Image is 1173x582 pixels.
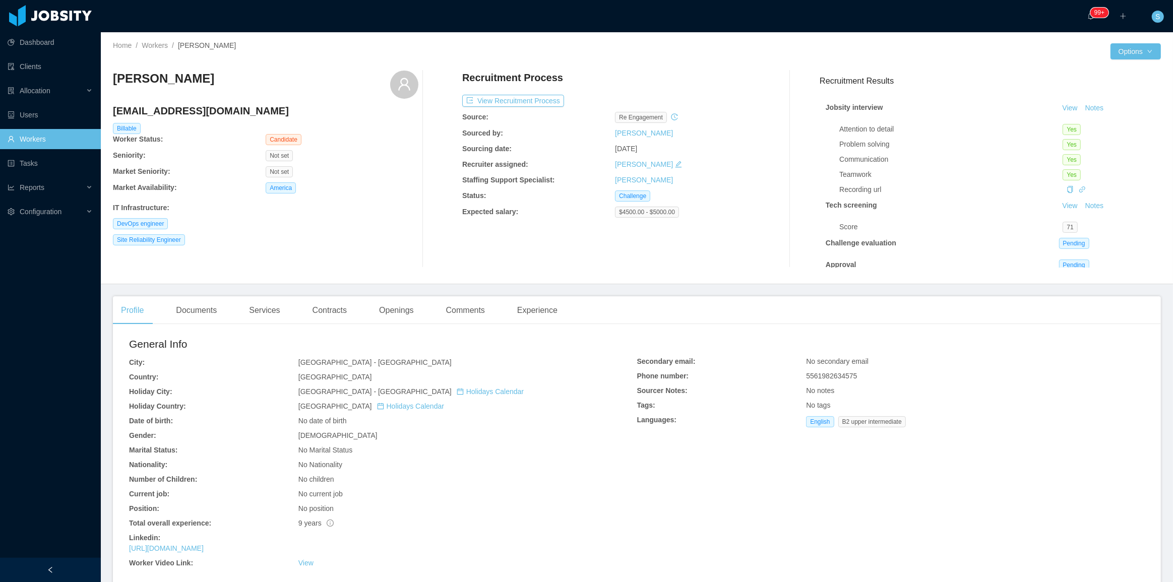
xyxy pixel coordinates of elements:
b: Sourcer Notes: [637,386,688,395]
b: Sourced by: [462,129,503,137]
b: City: [129,358,145,366]
span: No secondary email [806,357,869,365]
span: Allocation [20,87,50,95]
b: Status: [462,191,486,200]
div: No tags [806,400,1145,411]
a: View [1059,104,1081,112]
i: icon: line-chart [8,184,15,191]
h4: Recruitment Process [462,71,563,85]
a: icon: userWorkers [8,129,93,149]
b: Date of birth: [129,417,173,425]
b: Recruiter assigned: [462,160,528,168]
b: Source: [462,113,488,121]
span: No Marital Status [298,446,352,454]
span: Configuration [20,208,61,216]
span: Candidate [266,134,301,145]
i: icon: setting [8,208,15,215]
span: Yes [1063,139,1081,150]
span: Billable [113,123,141,134]
div: Problem solving [839,139,1063,150]
span: Yes [1063,169,1081,180]
a: icon: robotUsers [8,105,93,125]
b: Market Seniority: [113,167,170,175]
b: Worker Video Link: [129,559,193,567]
a: Home [113,41,132,49]
i: icon: plus [1120,13,1127,20]
b: Secondary email: [637,357,696,365]
strong: Approval [826,261,856,269]
button: Notes [1081,102,1108,114]
span: Not set [266,166,293,177]
div: Communication [839,154,1063,165]
a: View [1059,202,1081,210]
span: [GEOGRAPHIC_DATA] [298,373,372,381]
strong: Tech screening [826,201,877,209]
a: icon: profileTasks [8,153,93,173]
span: re engagement [615,112,667,123]
span: [GEOGRAPHIC_DATA] - [GEOGRAPHIC_DATA] [298,358,452,366]
span: Yes [1063,124,1081,135]
div: Openings [371,296,422,325]
strong: Jobsity interview [826,103,883,111]
span: No date of birth [298,417,347,425]
i: icon: history [671,113,678,120]
div: Copy [1067,184,1074,195]
span: No children [298,475,334,483]
b: Staffing Support Specialist: [462,176,555,184]
b: Nationality: [129,461,167,469]
strong: Challenge evaluation [826,239,896,247]
h4: [EMAIL_ADDRESS][DOMAIN_NAME] [113,104,418,118]
b: Number of Children: [129,475,197,483]
div: Documents [168,296,225,325]
a: icon: exportView Recruitment Process [462,97,564,105]
span: No Nationality [298,461,342,469]
span: Not set [266,150,293,161]
a: View [298,559,314,567]
span: Pending [1059,260,1089,271]
span: [DATE] [615,145,637,153]
a: icon: pie-chartDashboard [8,32,93,52]
a: [PERSON_NAME] [615,160,673,168]
span: DevOps engineer [113,218,168,229]
span: [PERSON_NAME] [178,41,236,49]
span: No position [298,504,334,512]
b: Position: [129,504,159,512]
b: IT Infrastructure : [113,204,169,212]
div: Attention to detail [839,124,1063,135]
i: icon: bell [1087,13,1094,20]
span: $4500.00 - $5000.00 [615,207,679,218]
span: B2 upper intermediate [838,416,906,427]
div: Profile [113,296,152,325]
a: [URL][DOMAIN_NAME] [129,544,204,552]
span: [DEMOGRAPHIC_DATA] [298,431,378,439]
b: Worker Status: [113,135,163,143]
b: Holiday City: [129,387,172,396]
i: icon: link [1079,186,1086,193]
b: Market Availability: [113,183,177,191]
button: Notes [1081,200,1108,212]
i: icon: edit [675,161,682,168]
div: Contracts [304,296,355,325]
a: icon: auditClients [8,56,93,77]
span: [GEOGRAPHIC_DATA] [298,402,444,410]
i: icon: solution [8,87,15,94]
span: Yes [1063,154,1081,165]
div: Comments [438,296,493,325]
span: / [172,41,174,49]
span: Site Reliability Engineer [113,234,185,245]
b: Expected salary: [462,208,518,216]
i: icon: copy [1067,186,1074,193]
span: English [806,416,834,427]
span: Challenge [615,190,650,202]
b: Linkedin: [129,534,160,542]
sup: 1212 [1090,8,1108,18]
b: Gender: [129,431,156,439]
div: Experience [509,296,566,325]
a: [PERSON_NAME] [615,176,673,184]
span: info-circle [327,520,334,527]
b: Marital Status: [129,446,177,454]
button: Optionsicon: down [1110,43,1161,59]
span: 71 [1063,222,1077,233]
span: Reports [20,183,44,191]
a: [PERSON_NAME] [615,129,673,137]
